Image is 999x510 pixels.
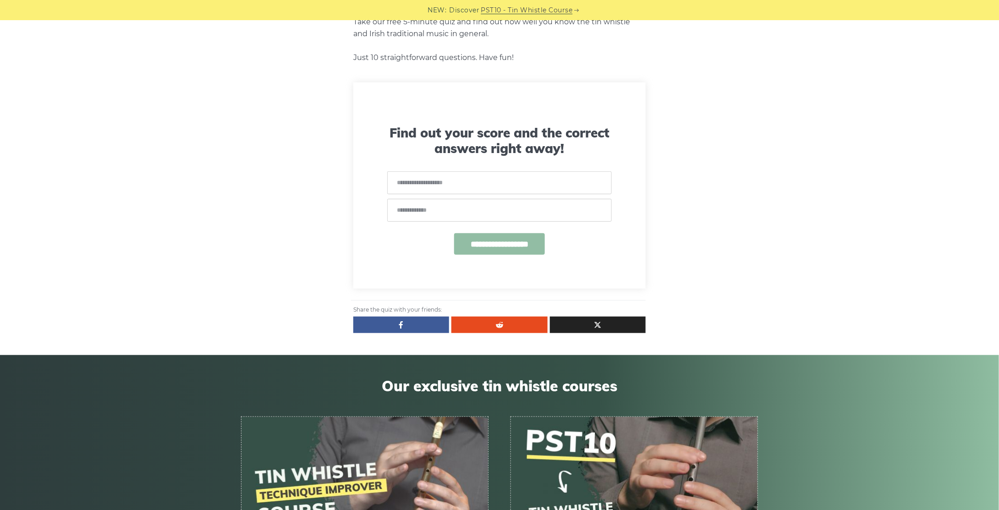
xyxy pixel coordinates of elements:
[428,5,447,16] span: NEW:
[241,377,758,395] span: Our exclusive tin whistle courses
[368,125,631,156] h3: Find out your score and the correct answers right away!
[353,16,646,64] p: Take our free 5-minute quiz and find out how well you know the tin whistle and Irish traditional ...
[353,305,442,314] span: Share the quiz with your friends:
[450,5,480,16] span: Discover
[481,5,573,16] a: PST10 - Tin Whistle Course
